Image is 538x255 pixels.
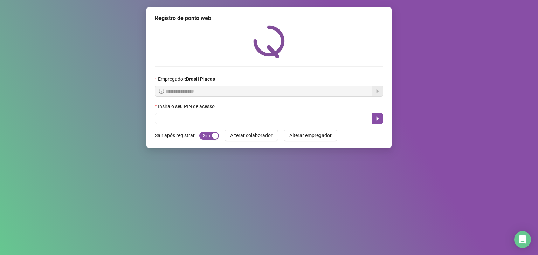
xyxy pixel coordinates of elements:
strong: Brasil Placas [186,76,215,82]
div: Open Intercom Messenger [514,231,531,248]
span: info-circle [159,89,164,94]
span: Alterar colaborador [230,132,273,139]
button: Alterar empregador [284,130,337,141]
label: Sair após registrar [155,130,199,141]
label: Insira o seu PIN de acesso [155,102,219,110]
span: Alterar empregador [289,132,332,139]
span: caret-right [375,116,380,121]
img: QRPoint [253,25,285,58]
span: Empregador : [158,75,215,83]
div: Registro de ponto web [155,14,383,22]
button: Alterar colaborador [225,130,278,141]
